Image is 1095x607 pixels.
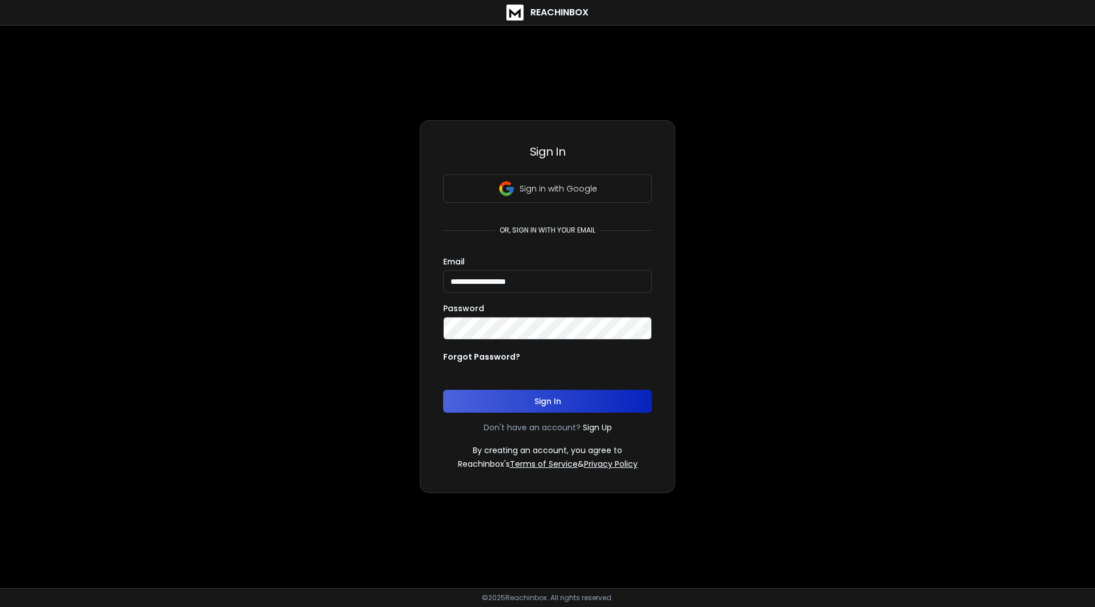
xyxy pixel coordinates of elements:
[443,390,652,413] button: Sign In
[458,458,638,470] p: ReachInbox's &
[520,183,597,194] p: Sign in with Google
[530,6,589,19] h1: ReachInbox
[506,5,524,21] img: logo
[583,422,612,433] a: Sign Up
[510,458,578,470] a: Terms of Service
[443,174,652,203] button: Sign in with Google
[443,144,652,160] h3: Sign In
[482,593,613,602] p: © 2025 Reachinbox. All rights reserved.
[484,422,581,433] p: Don't have an account?
[584,458,638,470] a: Privacy Policy
[495,226,600,235] p: or, sign in with your email
[443,258,465,266] label: Email
[473,445,622,456] p: By creating an account, you agree to
[443,304,484,312] label: Password
[506,5,589,21] a: ReachInbox
[443,351,520,362] p: Forgot Password?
